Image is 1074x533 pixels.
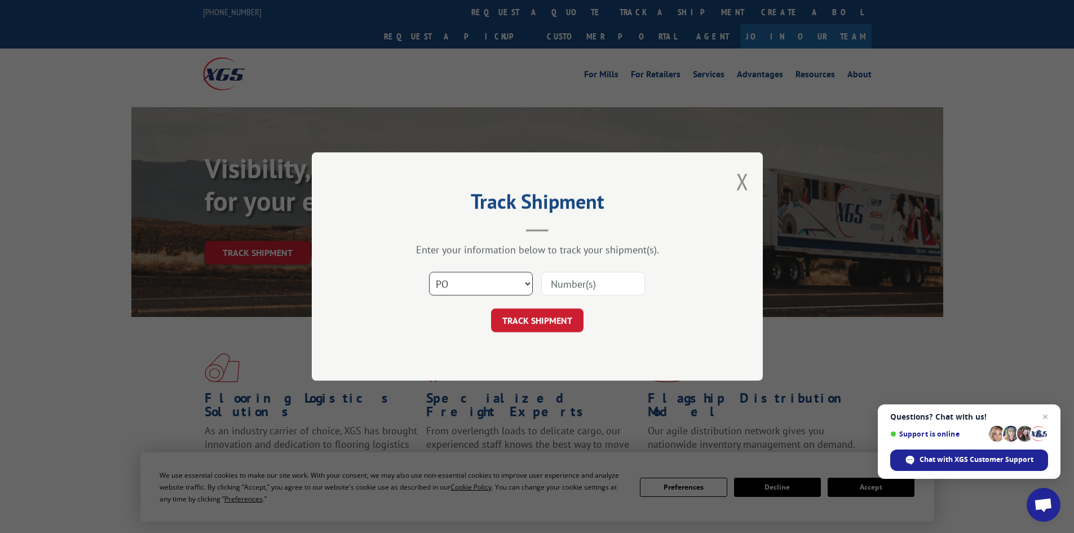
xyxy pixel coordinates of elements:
[890,450,1048,471] div: Chat with XGS Customer Support
[541,272,645,296] input: Number(s)
[1038,410,1052,424] span: Close chat
[920,455,1033,465] span: Chat with XGS Customer Support
[736,166,749,196] button: Close modal
[1027,488,1060,522] div: Open chat
[368,243,706,256] div: Enter your information below to track your shipment(s).
[368,193,706,215] h2: Track Shipment
[491,309,584,332] button: TRACK SHIPMENT
[890,412,1048,421] span: Questions? Chat with us!
[890,430,985,438] span: Support is online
